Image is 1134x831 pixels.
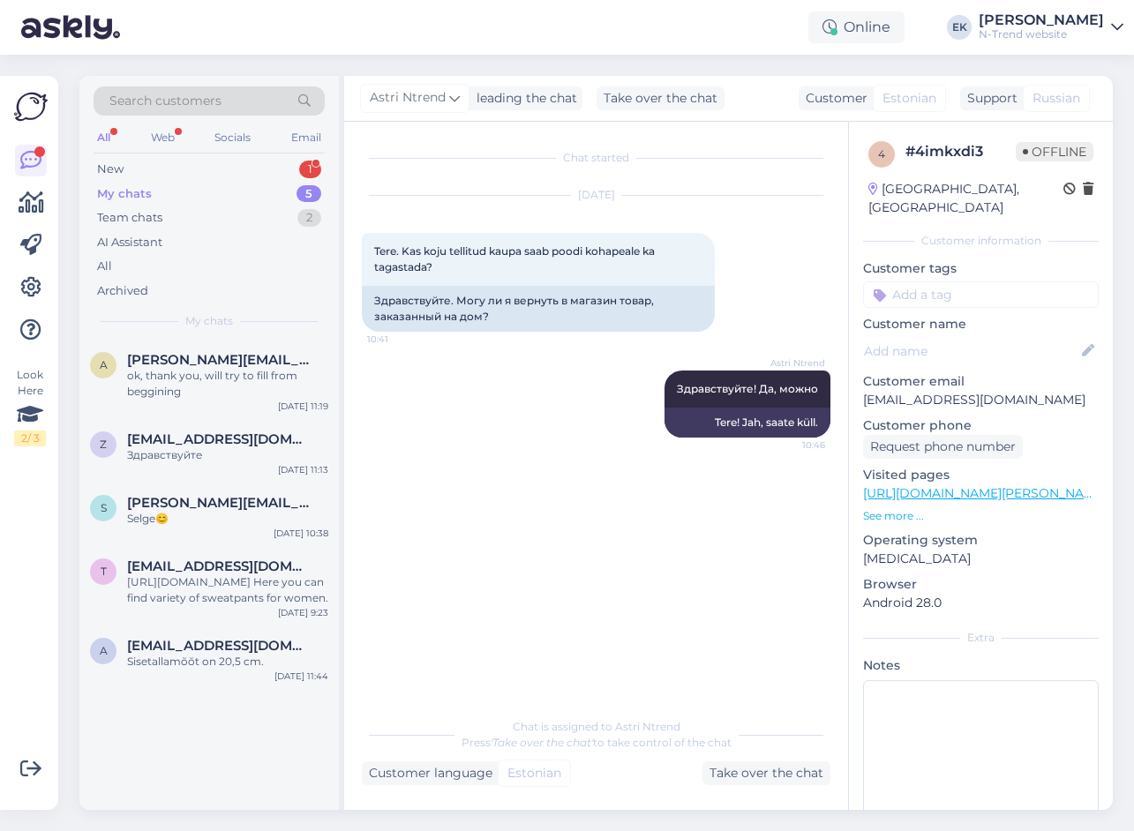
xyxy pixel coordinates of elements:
div: [DATE] [362,187,830,203]
div: Online [808,11,905,43]
div: ok, thank you, will try to fill from beggining [127,368,328,400]
div: [DATE] 10:38 [274,527,328,540]
div: Team chats [97,209,162,227]
a: [URL][DOMAIN_NAME][PERSON_NAME] [863,485,1107,501]
div: 1 [299,161,321,178]
div: [URL][DOMAIN_NAME] Here you can find variety of sweatpants for women. [127,574,328,606]
span: Здравствуйте! Да, можно [677,382,818,395]
span: a [100,358,108,371]
p: Visited pages [863,466,1099,484]
span: Offline [1016,142,1093,161]
span: annika.lettens@gmail.com [127,638,311,654]
span: Press to take control of the chat [462,736,732,749]
div: Customer [799,89,867,108]
div: Здравствуйте [127,447,328,463]
div: Request phone number [863,435,1023,459]
span: Search customers [109,92,222,110]
div: 5 [297,185,321,203]
span: 10:41 [367,333,433,346]
p: [EMAIL_ADDRESS][DOMAIN_NAME] [863,391,1099,409]
div: Selge😊 [127,511,328,527]
span: Tere. Kas koju tellitud kaupa saab poodi kohapeale ka tagastada? [374,244,657,273]
span: turpeinensami0@gmail.com [127,558,311,574]
span: a [100,644,108,657]
div: [DATE] 11:13 [278,463,328,476]
div: Web [147,126,178,149]
div: My chats [97,185,152,203]
div: Здравствуйте. Могу ли я вернуть в магазин товар, заказанный на дом? [362,286,715,332]
span: Chat is assigned to Astri Ntrend [513,720,680,733]
div: All [94,126,114,149]
div: [DATE] 9:23 [278,606,328,619]
div: Look Here [14,367,46,446]
p: Customer tags [863,259,1099,278]
div: All [97,258,112,275]
i: 'Take over the chat' [491,736,593,749]
div: N-Trend website [979,27,1104,41]
p: Customer name [863,315,1099,333]
div: [DATE] 11:44 [274,670,328,683]
span: Estonian [882,89,936,108]
span: My chats [185,313,233,329]
p: Browser [863,575,1099,594]
span: t [101,565,107,578]
div: Sisetallamõõt on 20,5 cm. [127,654,328,670]
div: EK [947,15,972,40]
p: Customer phone [863,416,1099,435]
p: Notes [863,656,1099,675]
div: Support [960,89,1018,108]
span: 10:46 [759,438,825,452]
div: Customer information [863,233,1099,249]
div: [DATE] 11:19 [278,400,328,413]
div: Take over the chat [702,761,830,785]
p: Android 28.0 [863,594,1099,612]
div: Chat started [362,150,830,166]
p: Customer email [863,372,1099,391]
span: sumita@mail.ru [127,495,311,511]
div: [GEOGRAPHIC_DATA], [GEOGRAPHIC_DATA] [868,180,1063,217]
img: Askly Logo [14,90,48,124]
span: anna.ruselevic@yahoo.com [127,352,311,368]
span: z [100,438,107,451]
div: New [97,161,124,178]
input: Add a tag [863,281,1099,308]
div: Socials [211,126,254,149]
div: Extra [863,630,1099,646]
div: Take over the chat [597,86,725,110]
div: # 4imkxdi3 [905,141,1016,162]
div: 2 / 3 [14,430,46,446]
span: s [101,501,107,514]
div: Archived [97,282,148,300]
input: Add name [864,341,1078,361]
span: Astri Ntrend [370,88,446,108]
div: Customer language [362,764,492,782]
p: [MEDICAL_DATA] [863,550,1099,568]
div: [PERSON_NAME] [979,13,1104,27]
p: Operating system [863,531,1099,550]
a: [PERSON_NAME]N-Trend website [979,13,1123,41]
span: Astri Ntrend [759,356,825,370]
span: Russian [1033,89,1080,108]
div: Tere! Jah, saate küll. [665,408,830,438]
div: leading the chat [469,89,577,108]
div: Email [288,126,325,149]
div: AI Assistant [97,234,162,251]
span: 4 [878,147,885,161]
div: 2 [297,209,321,227]
span: zh.bakhtybayeva@gmail.com [127,431,311,447]
span: Estonian [507,764,561,782]
p: See more ... [863,508,1099,524]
